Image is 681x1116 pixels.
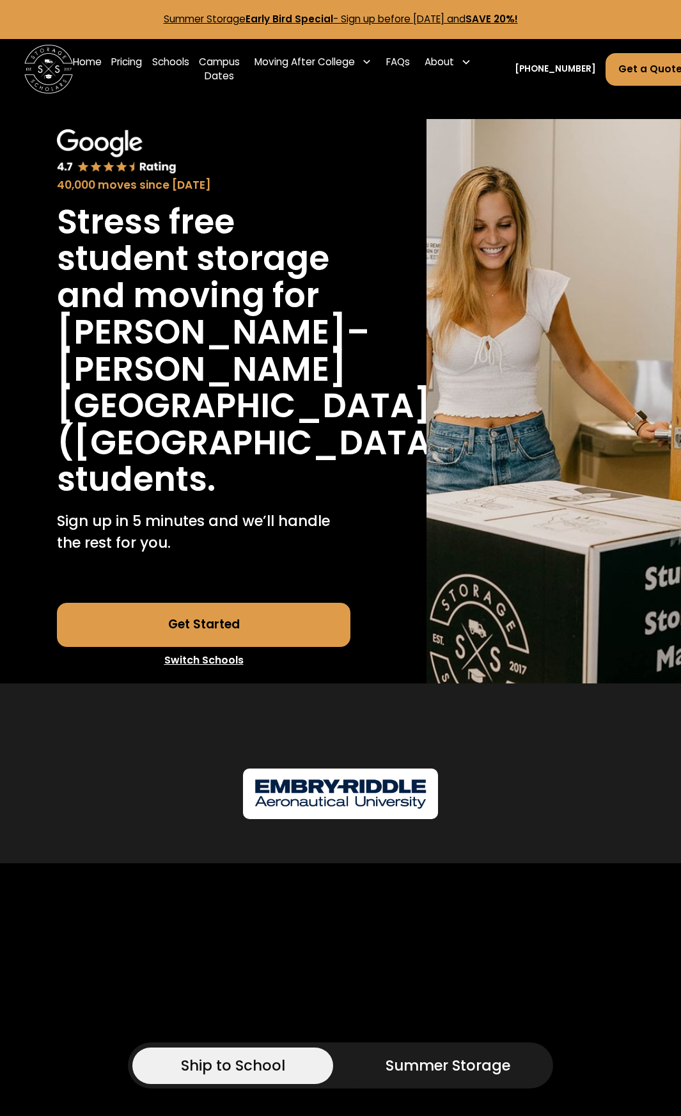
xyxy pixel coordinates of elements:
[246,12,333,26] strong: Early Bird Special
[57,177,350,194] div: 40,000 moves since [DATE]
[386,1055,510,1076] div: Summer Storage
[466,12,518,26] strong: SAVE 20%!
[57,203,350,314] h1: Stress free student storage and moving for
[427,119,681,683] img: Storage Scholars will have everything waiting for you in your room when you arrive to campus.
[57,603,350,647] a: Get Started
[57,129,176,175] img: Google 4.7 star rating
[425,55,454,70] div: About
[249,45,377,79] div: Moving After College
[254,55,355,70] div: Moving After College
[57,314,464,461] h1: [PERSON_NAME]–[PERSON_NAME][GEOGRAPHIC_DATA] ([GEOGRAPHIC_DATA])
[57,461,215,498] h1: students.
[73,45,102,93] a: Home
[181,1055,285,1076] div: Ship to School
[57,647,350,674] a: Switch Schools
[164,12,518,26] a: Summer StorageEarly Bird Special- Sign up before [DATE] andSAVE 20%!
[24,45,73,93] img: Storage Scholars main logo
[515,63,596,76] a: [PHONE_NUMBER]
[419,45,476,79] div: About
[111,45,142,93] a: Pricing
[199,45,240,93] a: Campus Dates
[386,45,410,93] a: FAQs
[24,45,73,93] a: home
[57,510,350,554] p: Sign up in 5 minutes and we’ll handle the rest for you.
[152,45,189,93] a: Schools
